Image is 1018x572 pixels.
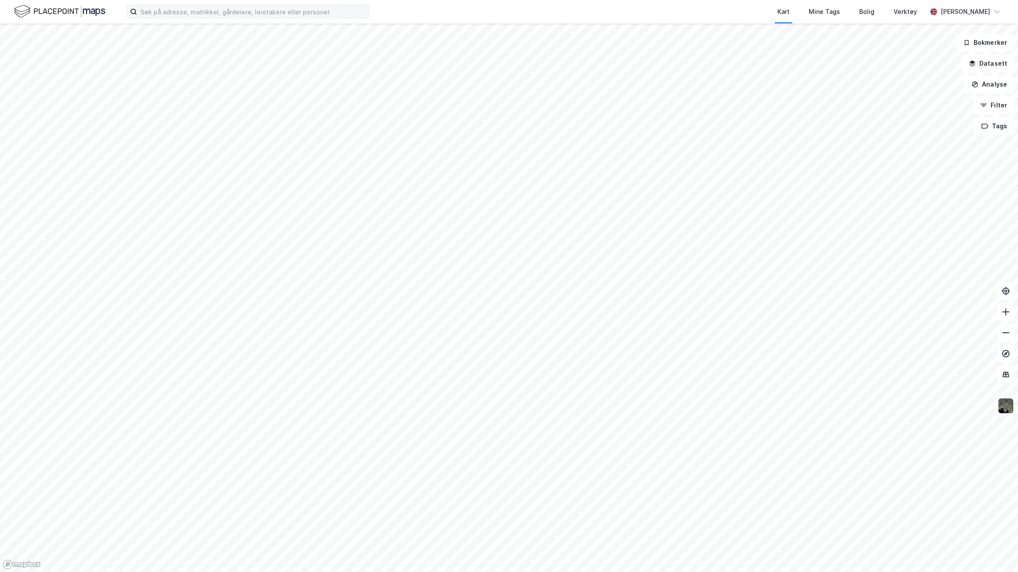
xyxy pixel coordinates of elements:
[974,530,1018,572] iframe: Chat Widget
[137,5,369,18] input: Søk på adresse, matrikkel, gårdeiere, leietakere eller personer
[941,7,990,17] div: [PERSON_NAME]
[809,7,840,17] div: Mine Tags
[777,7,790,17] div: Kart
[974,530,1018,572] div: Kontrollprogram for chat
[859,7,874,17] div: Bolig
[14,4,105,19] img: logo.f888ab2527a4732fd821a326f86c7f29.svg
[894,7,917,17] div: Verktøy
